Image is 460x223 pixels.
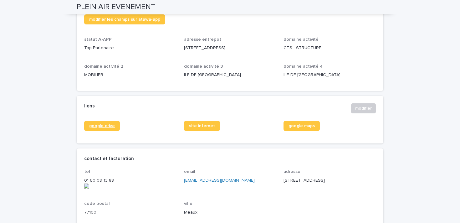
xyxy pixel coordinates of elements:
[189,124,215,128] span: site internet
[184,178,255,183] a: [EMAIL_ADDRESS][DOMAIN_NAME]
[184,169,195,174] span: email
[84,201,110,206] span: code postal
[84,14,165,24] a: modifier les champs sur atawa-app
[184,201,192,206] span: ville
[84,121,120,131] a: google drive
[89,17,160,22] span: modifier les champs sur atawa-app
[289,124,315,128] span: google maps
[284,169,300,174] span: adresse
[84,156,134,162] h2: contact et facturation
[84,64,123,69] span: domaine activité 2
[84,169,90,174] span: tel
[284,45,376,51] p: CTS - STRUCTURE
[84,178,114,183] onoff-telecom-ce-phone-number-wrapper: 01 60 09 13 89
[184,209,276,216] p: Meaux
[284,121,320,131] a: google maps
[84,37,112,42] span: statut A-APP
[77,3,155,12] h2: PLEIN AIR EVENEMENT
[84,184,176,189] img: actions-icon.png
[184,64,223,69] span: domaine activité 3
[284,64,323,69] span: domaine activité 4
[84,103,95,109] h2: liens
[284,177,376,184] p: [STREET_ADDRESS]
[355,105,372,111] span: modifier
[184,37,221,42] span: adresse entrepot
[284,72,376,78] p: ILE DE [GEOGRAPHIC_DATA]
[84,45,176,51] p: Top Partenaire
[351,103,376,113] button: modifier
[184,72,276,78] p: ILE DE [GEOGRAPHIC_DATA]
[184,45,276,51] p: [STREET_ADDRESS]
[84,72,176,78] p: MOBILIER
[89,124,115,128] span: google drive
[84,209,176,216] p: 77100
[284,37,319,42] span: domaine activité
[184,121,220,131] a: site internet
